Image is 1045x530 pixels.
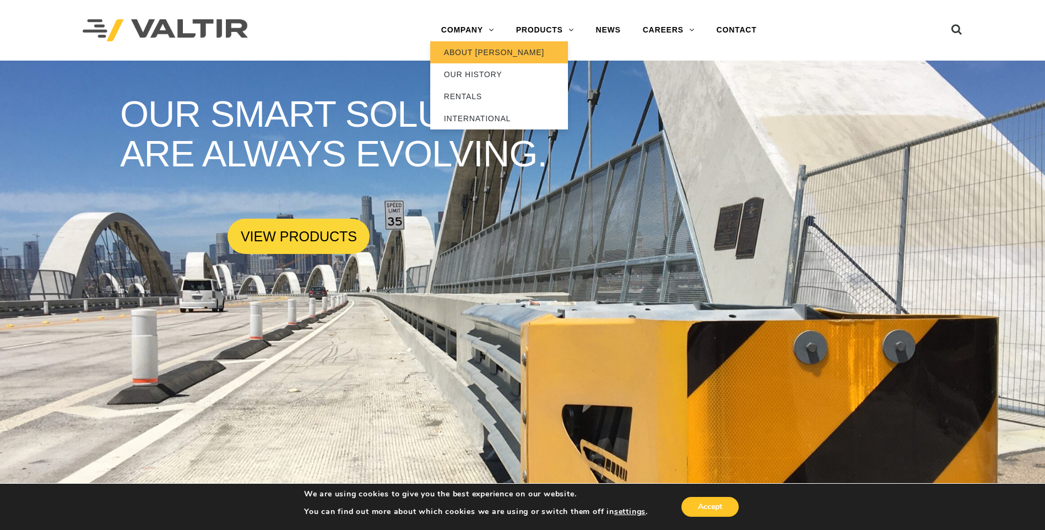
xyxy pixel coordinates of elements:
[430,85,568,107] a: RENTALS
[585,19,632,41] a: NEWS
[304,507,648,517] p: You can find out more about which cookies we are using or switch them off in .
[430,19,505,41] a: COMPANY
[632,19,706,41] a: CAREERS
[304,489,648,499] p: We are using cookies to give you the best experience on our website.
[83,19,248,42] img: Valtir
[505,19,585,41] a: PRODUCTS
[430,63,568,85] a: OUR HISTORY
[228,219,370,254] a: VIEW PRODUCTS
[430,107,568,129] a: INTERNATIONAL
[681,497,739,517] button: Accept
[706,19,768,41] a: CONTACT
[614,507,646,517] button: settings
[430,41,568,63] a: ABOUT [PERSON_NAME]
[120,94,599,175] rs-layer: OUR SMART SOLUTIONS ARE ALWAYS EVOLVING.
